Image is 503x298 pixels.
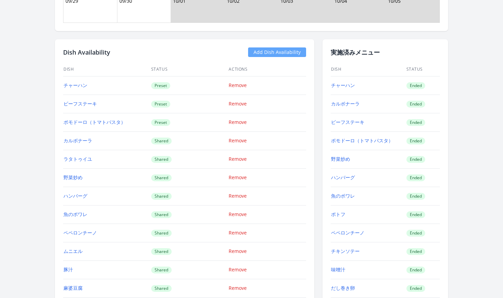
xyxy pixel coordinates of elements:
th: Actions [228,62,306,76]
a: Remove [229,156,247,162]
a: Add Dish Availability [248,47,306,57]
span: Shared [151,285,172,292]
span: Ended [406,285,425,292]
a: 魚のポワレ [331,193,355,199]
span: Ended [406,156,425,163]
th: Status [406,62,440,76]
span: Shared [151,138,172,144]
a: Remove [229,193,247,199]
a: ラタトゥイユ [63,156,92,162]
a: 麻婆豆腐 [63,285,83,291]
span: Ended [406,193,425,200]
span: Shared [151,230,172,237]
a: Remove [229,119,247,125]
a: ムニエル [63,248,83,254]
span: Shared [151,248,172,255]
a: ハンバーグ [63,193,87,199]
span: Shared [151,267,172,273]
a: Remove [229,285,247,291]
a: 味噌汁 [331,266,345,273]
span: Shared [151,156,172,163]
th: Status [151,62,229,76]
a: ビーフステーキ [331,119,364,125]
a: ポモドーロ（トマトパスタ） [63,119,126,125]
h2: 実施済みメニュー [331,47,440,57]
a: Remove [229,229,247,236]
span: Ended [406,101,425,108]
a: チャーハン [331,82,355,88]
a: ペペロンチーノ [63,229,97,236]
span: Preset [151,101,170,108]
span: Shared [151,174,172,181]
a: ハンバーグ [331,174,355,181]
span: Ended [406,119,425,126]
a: 野菜炒め [63,174,83,181]
a: 野菜炒め [331,156,350,162]
a: Remove [229,100,247,107]
a: チャーハン [63,82,87,88]
a: チキンソテー [331,248,360,254]
span: Ended [406,138,425,144]
th: Dish [331,62,406,76]
a: Remove [229,82,247,88]
a: 豚汁 [63,266,73,273]
span: Preset [151,119,170,126]
a: カルボナーラ [331,100,360,107]
a: だし巻き卵 [331,285,355,291]
h2: Dish Availability [63,47,110,57]
a: Remove [229,174,247,181]
a: Remove [229,248,247,254]
a: ポトフ [331,211,345,217]
a: カルボナーラ [63,137,92,144]
span: Ended [406,230,425,237]
a: Remove [229,137,247,144]
a: ポモドーロ（トマトパスタ） [331,137,393,144]
span: Ended [406,211,425,218]
a: 魚のポワレ [63,211,87,217]
a: ペペロンチーノ [331,229,364,236]
span: Ended [406,248,425,255]
a: Remove [229,266,247,273]
span: Preset [151,82,170,89]
a: ビーフステーキ [63,100,97,107]
span: Shared [151,211,172,218]
span: Ended [406,82,425,89]
th: Dish [63,62,151,76]
a: Remove [229,211,247,217]
span: Ended [406,267,425,273]
span: Shared [151,193,172,200]
span: Ended [406,174,425,181]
